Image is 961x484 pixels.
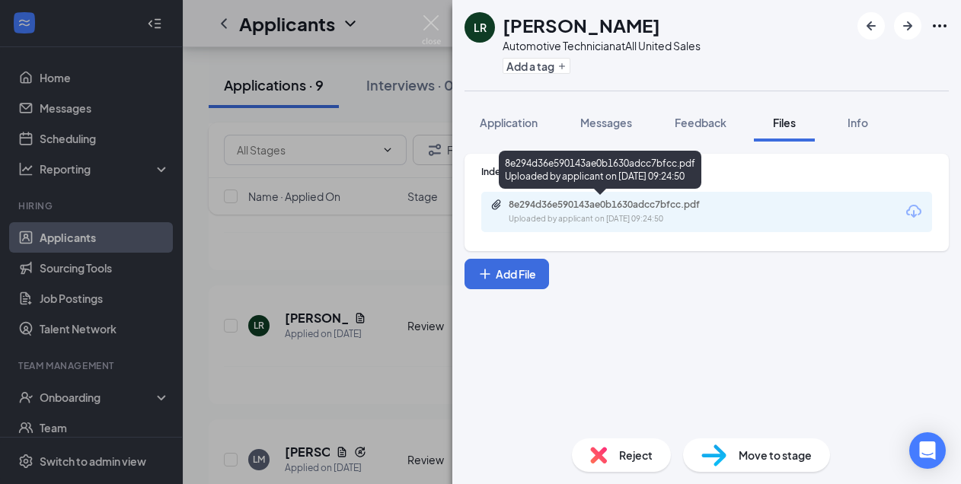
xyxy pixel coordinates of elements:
[490,199,737,225] a: Paperclip8e294d36e590143ae0b1630adcc7bfcc.pdfUploaded by applicant on [DATE] 09:24:50
[909,432,946,469] div: Open Intercom Messenger
[557,62,567,71] svg: Plus
[474,20,487,35] div: LR
[931,17,949,35] svg: Ellipses
[580,116,632,129] span: Messages
[675,116,726,129] span: Feedback
[773,116,796,129] span: Files
[862,17,880,35] svg: ArrowLeftNew
[499,151,701,189] div: 8e294d36e590143ae0b1630adcc7bfcc.pdf Uploaded by applicant on [DATE] 09:24:50
[465,259,549,289] button: Add FilePlus
[509,199,722,211] div: 8e294d36e590143ae0b1630adcc7bfcc.pdf
[739,447,812,463] span: Move to stage
[848,116,868,129] span: Info
[490,199,503,211] svg: Paperclip
[619,447,653,463] span: Reject
[480,116,538,129] span: Application
[509,213,737,225] div: Uploaded by applicant on [DATE] 09:24:50
[894,12,921,40] button: ArrowRight
[503,58,570,74] button: PlusAdd a tag
[503,12,660,38] h1: [PERSON_NAME]
[857,12,885,40] button: ArrowLeftNew
[503,38,701,53] div: Automotive Technician at All United Sales
[899,17,917,35] svg: ArrowRight
[481,165,932,178] div: Indeed Resume
[477,266,493,282] svg: Plus
[905,202,923,221] svg: Download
